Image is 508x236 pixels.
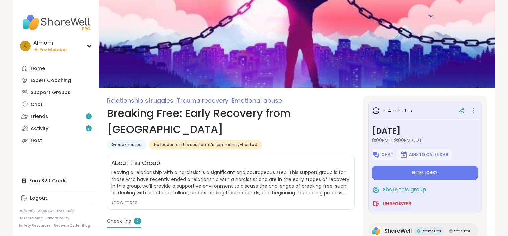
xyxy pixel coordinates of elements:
span: Star Host [454,229,470,234]
a: Home [19,62,93,74]
span: Rocket Peer [422,229,441,234]
h3: in 4 minutes [372,107,412,115]
span: Trauma recovery | [177,96,232,105]
span: 2 [134,218,141,224]
div: Earn $20 Credit [19,174,93,187]
span: Leaving a relationship with a narcissist is a significant and courageous step. This support group... [111,169,350,196]
span: Check-ins [107,218,131,225]
span: Enter lobby [412,170,437,175]
button: Share this group [372,183,426,197]
a: Host [19,134,93,146]
h2: About this Group [111,159,160,168]
a: Expert Coaching [19,74,93,86]
span: Share this group [383,186,426,194]
span: 8:00PM - 9:00PM CDT [372,137,478,144]
img: ShareWell Logomark [400,151,408,159]
a: Activity2 [19,122,93,134]
span: 2 [87,126,90,131]
img: ShareWell Logomark [372,151,380,159]
h3: [DATE] [372,125,478,137]
a: About Us [38,209,54,213]
span: Chat [381,152,393,157]
a: Support Groups [19,86,93,98]
img: Rocket Peer [417,229,420,233]
div: Expert Coaching [31,77,71,84]
button: Chat [372,149,394,160]
div: AImom [33,39,67,47]
div: Host [31,137,42,144]
a: Help [67,209,75,213]
a: Logout [19,192,93,204]
a: Redeem Code [54,223,79,228]
h1: Breaking Free: Early Recovery from [GEOGRAPHIC_DATA] [107,105,355,137]
button: Enter lobby [372,166,478,180]
span: 1 [88,114,89,119]
a: Safety Resources [19,223,51,228]
div: Home [31,65,45,72]
span: Add to Calendar [409,152,448,157]
span: A [23,42,27,50]
span: Unregister [383,200,411,207]
a: Referrals [19,209,35,213]
img: ShareWell Logomark [372,200,380,208]
button: Unregister [372,197,411,211]
span: Emotional abuse [232,96,282,105]
div: Support Groups [31,89,70,96]
span: No leader for this session, it's community-hosted [154,142,257,147]
span: Pro Member [39,47,67,53]
a: Friends1 [19,110,93,122]
button: Add to Calendar [396,149,452,160]
span: ShareWell [384,227,412,235]
div: Logout [30,195,47,202]
img: ShareWell Logomark [372,186,380,194]
a: Blog [82,223,90,228]
div: Friends [31,113,48,120]
div: Chat [31,101,43,108]
a: Host Training [19,216,43,221]
a: FAQ [57,209,64,213]
a: Chat [19,98,93,110]
a: Safety Policy [45,216,69,221]
div: Activity [31,125,48,132]
img: ShareWell Nav Logo [19,11,93,34]
span: Relationship struggles | [107,96,177,105]
span: Group-hosted [112,142,142,147]
div: show more [111,199,350,205]
img: Star Host [449,229,453,233]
